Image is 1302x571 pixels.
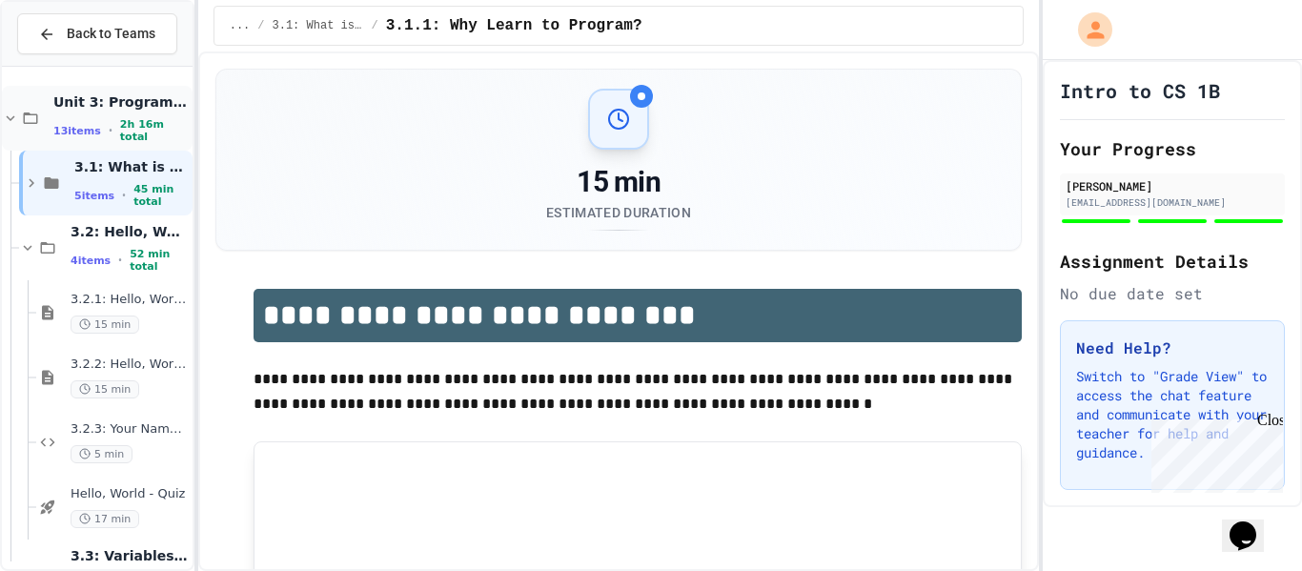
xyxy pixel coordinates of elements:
[1076,336,1269,359] h3: Need Help?
[546,203,691,222] div: Estimated Duration
[71,223,189,240] span: 3.2: Hello, World!
[8,8,132,121] div: Chat with us now!Close
[17,13,177,54] button: Back to Teams
[71,255,111,267] span: 4 items
[1060,77,1220,104] h1: Intro to CS 1B
[53,125,101,137] span: 13 items
[71,292,189,308] span: 3.2.1: Hello, World!
[120,118,189,143] span: 2h 16m total
[71,380,139,398] span: 15 min
[1076,367,1269,462] p: Switch to "Grade View" to access the chat feature and communicate with your teacher for help and ...
[1060,282,1285,305] div: No due date set
[71,316,139,334] span: 15 min
[71,445,132,463] span: 5 min
[71,486,189,502] span: Hello, World - Quiz
[372,18,378,33] span: /
[546,165,691,199] div: 15 min
[1060,248,1285,275] h2: Assignment Details
[257,18,264,33] span: /
[1060,135,1285,162] h2: Your Progress
[67,24,155,44] span: Back to Teams
[109,123,112,138] span: •
[130,248,189,273] span: 52 min total
[386,14,642,37] span: 3.1.1: Why Learn to Program?
[273,18,364,33] span: 3.1: What is Code?
[71,510,139,528] span: 17 min
[1066,195,1279,210] div: [EMAIL_ADDRESS][DOMAIN_NAME]
[53,93,189,111] span: Unit 3: Programming Fundamentals
[1058,8,1117,51] div: My Account
[1066,177,1279,194] div: [PERSON_NAME]
[71,547,189,564] span: 3.3: Variables and Data Types
[118,253,122,268] span: •
[71,357,189,373] span: 3.2.2: Hello, World! - Review
[1144,412,1283,493] iframe: chat widget
[230,18,251,33] span: ...
[1222,495,1283,552] iframe: chat widget
[133,183,189,208] span: 45 min total
[74,158,189,175] span: 3.1: What is Code?
[122,188,126,203] span: •
[74,190,114,202] span: 5 items
[71,421,189,438] span: 3.2.3: Your Name and Favorite Movie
